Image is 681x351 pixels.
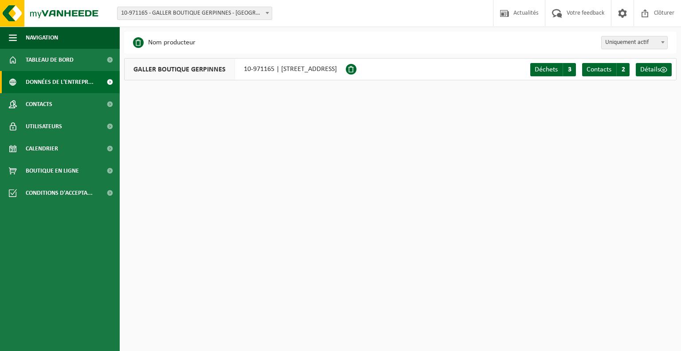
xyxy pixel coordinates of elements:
[530,63,576,76] a: Déchets 3
[582,63,630,76] a: Contacts 2
[26,93,52,115] span: Contacts
[587,66,611,73] span: Contacts
[125,59,235,80] span: GALLER BOUTIQUE GERPINNES
[640,66,660,73] span: Détails
[133,36,196,49] li: Nom producteur
[563,63,576,76] span: 3
[26,138,58,160] span: Calendrier
[601,36,668,49] span: Uniquement actif
[4,331,148,351] iframe: chat widget
[26,160,79,182] span: Boutique en ligne
[26,49,74,71] span: Tableau de bord
[535,66,558,73] span: Déchets
[26,182,93,204] span: Conditions d'accepta...
[26,71,94,93] span: Données de l'entrepr...
[616,63,630,76] span: 2
[26,115,62,138] span: Utilisateurs
[636,63,672,76] a: Détails
[26,27,58,49] span: Navigation
[117,7,272,20] span: 10-971165 - GALLER BOUTIQUE GERPINNES - GERPINNES
[124,58,346,80] div: 10-971165 | [STREET_ADDRESS]
[602,36,667,49] span: Uniquement actif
